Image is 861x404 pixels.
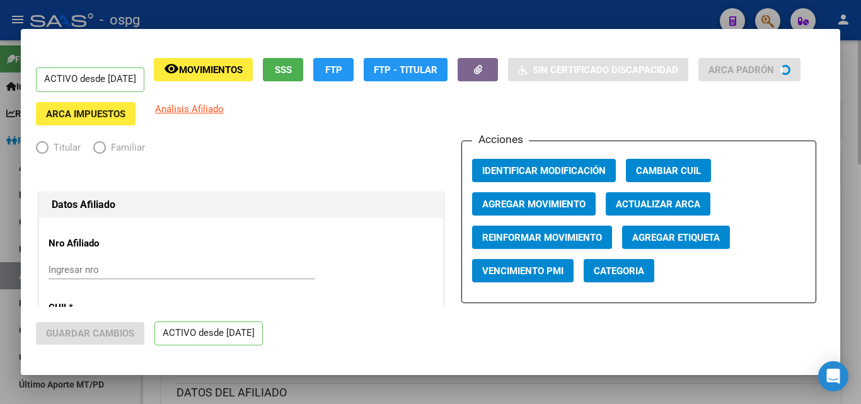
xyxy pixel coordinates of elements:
[325,64,342,76] span: FTP
[49,301,164,315] p: CUIL
[698,58,800,81] button: ARCA Padrón
[374,64,437,76] span: FTP - Titular
[154,321,263,346] p: ACTIVO desde [DATE]
[472,226,612,249] button: Reinformar Movimiento
[154,58,253,81] button: Movimientos
[52,197,430,212] h1: Datos Afiliado
[164,61,179,76] mat-icon: remove_red_eye
[482,165,606,176] span: Identificar Modificación
[49,141,81,155] span: Titular
[818,361,848,391] div: Open Intercom Messenger
[263,58,303,81] button: SSS
[36,322,144,345] button: Guardar Cambios
[364,58,448,81] button: FTP - Titular
[472,259,574,282] button: Vencimiento PMI
[472,159,616,182] button: Identificar Modificación
[482,232,602,243] span: Reinformar Movimiento
[179,64,243,76] span: Movimientos
[275,64,292,76] span: SSS
[584,259,654,282] button: Categoria
[106,141,145,155] span: Familiar
[46,328,134,339] span: Guardar Cambios
[155,103,224,115] span: Análisis Afiliado
[49,236,164,251] p: Nro Afiliado
[482,265,563,277] span: Vencimiento PMI
[533,64,678,76] span: Sin Certificado Discapacidad
[594,265,644,277] span: Categoria
[482,199,586,210] span: Agregar Movimiento
[606,192,710,216] button: Actualizar ARCA
[36,67,144,92] p: ACTIVO desde [DATE]
[708,64,774,76] span: ARCA Padrón
[626,159,711,182] button: Cambiar CUIL
[632,232,720,243] span: Agregar Etiqueta
[313,58,354,81] button: FTP
[622,226,730,249] button: Agregar Etiqueta
[472,131,529,147] h3: Acciones
[36,144,158,156] mat-radio-group: Elija una opción
[36,102,136,125] button: ARCA Impuestos
[472,192,596,216] button: Agregar Movimiento
[46,108,125,120] span: ARCA Impuestos
[508,58,688,81] button: Sin Certificado Discapacidad
[616,199,700,210] span: Actualizar ARCA
[636,165,701,176] span: Cambiar CUIL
